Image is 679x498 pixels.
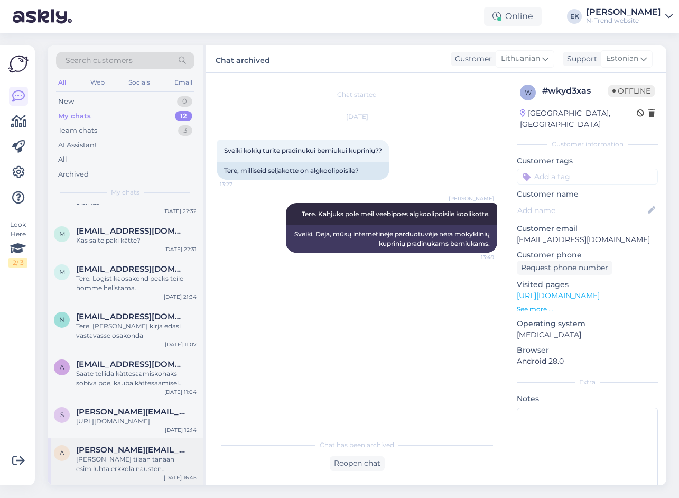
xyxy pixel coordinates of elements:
input: Add name [517,205,646,216]
span: Tere. Kahjuks pole meil veebipoes algkoolipoisile koolikotte. [302,210,490,218]
p: Android 28.0 [517,356,658,367]
span: 13:27 [220,180,259,188]
div: All [56,76,68,89]
p: Customer email [517,223,658,234]
div: Web [88,76,107,89]
div: Support [563,53,597,64]
p: Operating system [517,318,658,329]
span: w [525,88,532,96]
div: 12 [175,111,192,122]
div: Email [172,76,194,89]
img: Askly Logo [8,54,29,74]
span: s [60,411,64,419]
span: Chat has been archived [320,440,394,450]
span: Offline [608,85,655,97]
div: 0 [177,96,192,107]
div: [DATE] [217,112,497,122]
div: Tere. [PERSON_NAME] kirja edasi vastavasse osakonda [76,321,197,340]
div: AI Assistant [58,140,97,151]
div: Archived [58,169,89,180]
div: All [58,154,67,165]
div: [DATE] 22:32 [163,207,197,215]
span: aija-maria@hotmail.com [76,445,186,455]
div: [DATE] 16:45 [164,474,197,482]
div: Tere, milliseid seljakotte on algkoolipoisile? [217,162,389,180]
div: Chat started [217,90,497,99]
div: [DATE] 11:07 [165,340,197,348]
p: See more ... [517,305,658,314]
span: merks56@gmail.com [76,264,186,274]
span: n [59,316,64,324]
label: Chat archived [216,52,270,66]
div: [GEOGRAPHIC_DATA], [GEOGRAPHIC_DATA] [520,108,637,130]
p: Customer name [517,189,658,200]
a: [PERSON_NAME]N-Trend website [586,8,673,25]
span: [PERSON_NAME] [449,195,494,202]
div: 3 [178,125,192,136]
span: a [60,363,64,371]
p: Customer phone [517,250,658,261]
div: [URL][DOMAIN_NAME] [76,417,197,426]
p: [MEDICAL_DATA] [517,329,658,340]
span: a [60,449,64,457]
div: New [58,96,74,107]
div: [DATE] 22:31 [164,245,197,253]
p: [EMAIL_ADDRESS][DOMAIN_NAME] [517,234,658,245]
div: Tere. Logistikaosakond peaks teile homme helistama. [76,274,197,293]
span: sigrid.melsas@gmail.com [76,407,186,417]
span: Sveiki kokių turite pradinukui berniukui kuprinių?? [224,146,382,154]
a: [URL][DOMAIN_NAME] [517,291,600,300]
span: niky1984@gmail.com [76,312,186,321]
p: Browser [517,345,658,356]
div: # wkyd3xas [542,85,608,97]
span: mariliisgoldberg@hot.ee [76,226,186,236]
p: Notes [517,393,658,404]
span: 13:49 [454,253,494,261]
div: [DATE] 11:04 [164,388,197,396]
div: Extra [517,377,658,387]
span: Search customers [66,55,133,66]
input: Add a tag [517,169,658,185]
p: Visited pages [517,279,658,290]
div: N-Trend website [586,16,661,25]
div: Sveiki. Deja, mūsų internetinėje parduotuvėje nėra mokyklinių kuprinių pradinukams berniukams. [286,225,497,253]
div: Look Here [8,220,27,268]
span: Estonian [606,53,638,64]
div: [PERSON_NAME] [586,8,661,16]
div: Reopen chat [330,456,385,471]
div: Socials [126,76,152,89]
span: m [59,230,65,238]
span: My chats [111,188,139,197]
div: 2 / 3 [8,258,27,268]
span: Lithuanian [501,53,540,64]
div: EK [567,9,582,24]
div: Online [484,7,542,26]
div: My chats [58,111,91,122]
div: [DATE] 21:34 [164,293,197,301]
div: Request phone number [517,261,612,275]
div: Customer [451,53,492,64]
div: Team chats [58,125,97,136]
div: Saate tellida kättesaamiskohaks sobiva poe, kauba kättesaamisel proovida ja mittesobivusel tagast... [76,369,197,388]
span: annikaseits@gmail.com [76,359,186,369]
p: Customer tags [517,155,658,167]
div: Kas saite paki kätte? [76,236,197,245]
span: m [59,268,65,276]
div: [PERSON_NAME] tilaan tänään esim.luhta erkkola nausten softsheltakin, milloin se on perillä posti... [76,455,197,474]
div: Customer information [517,140,658,149]
div: [DATE] 12:14 [165,426,197,434]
